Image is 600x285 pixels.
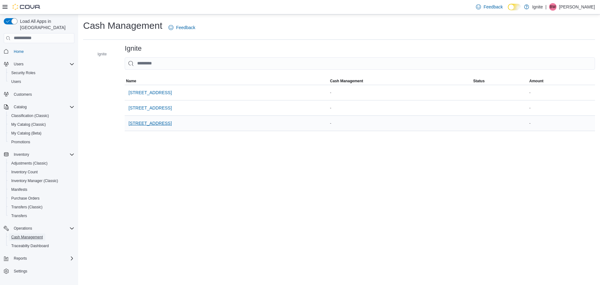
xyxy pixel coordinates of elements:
button: Reports [1,254,77,263]
button: Customers [1,90,77,99]
button: My Catalog (Classic) [6,120,77,129]
a: Traceabilty Dashboard [9,242,51,250]
span: Home [14,49,24,54]
a: Classification (Classic) [9,112,52,120]
a: Feedback [166,21,197,34]
span: Cash Management [9,233,74,241]
span: Promotions [11,140,30,145]
span: Reports [14,256,27,261]
button: Name [125,77,329,85]
span: Customers [11,90,74,98]
button: Amount [528,77,595,85]
span: Manifests [11,187,27,192]
span: My Catalog (Beta) [11,131,42,136]
span: Load All Apps in [GEOGRAPHIC_DATA] [17,18,74,31]
a: Security Roles [9,69,38,77]
a: Customers [11,91,34,98]
button: Users [1,60,77,69]
a: Purchase Orders [9,195,42,202]
a: Feedback [473,1,505,13]
span: Manifests [9,186,74,193]
button: Traceabilty Dashboard [6,242,77,250]
input: This is a search bar. As you type, the results lower in the page will automatically filter. [125,57,595,70]
button: Inventory Count [6,168,77,176]
button: Cash Management [329,77,472,85]
span: Reports [11,255,74,262]
button: Settings [1,267,77,276]
button: My Catalog (Beta) [6,129,77,138]
button: Catalog [11,103,29,111]
button: Cash Management [6,233,77,242]
span: Purchase Orders [9,195,74,202]
button: Users [6,77,77,86]
span: Feedback [176,24,195,31]
button: Adjustments (Classic) [6,159,77,168]
span: Security Roles [9,69,74,77]
button: Status [472,77,528,85]
span: [STREET_ADDRESS] [128,120,172,126]
button: Operations [1,224,77,233]
span: Amount [529,79,543,84]
span: Cash Management [11,235,43,240]
span: Transfers (Classic) [9,203,74,211]
span: Home [11,48,74,55]
a: Manifests [9,186,30,193]
button: Manifests [6,185,77,194]
span: Traceabilty Dashboard [9,242,74,250]
span: Ignite [97,52,107,57]
span: Transfers [11,213,27,218]
button: Promotions [6,138,77,146]
span: Operations [11,225,74,232]
span: Name [126,79,136,84]
span: Catalog [11,103,74,111]
button: Users [11,60,26,68]
h1: Cash Management [83,19,162,32]
span: Operations [14,226,32,231]
span: Feedback [483,4,502,10]
button: Inventory [11,151,32,158]
button: [STREET_ADDRESS] [126,102,174,114]
a: Transfers (Classic) [9,203,45,211]
span: Users [11,60,74,68]
a: Promotions [9,138,33,146]
button: Security Roles [6,69,77,77]
a: Inventory Manager (Classic) [9,177,61,185]
a: Settings [11,267,30,275]
button: Reports [11,255,29,262]
p: Ignite [532,3,543,11]
span: Customers [14,92,32,97]
div: Betty Wilson [549,3,557,11]
span: Inventory Count [11,170,38,175]
a: Home [11,48,26,55]
span: Purchase Orders [11,196,40,201]
a: My Catalog (Beta) [9,130,44,137]
span: My Catalog (Beta) [9,130,74,137]
span: Transfers (Classic) [11,205,42,210]
span: Adjustments (Classic) [11,161,47,166]
span: [STREET_ADDRESS] [128,105,172,111]
span: Adjustments (Classic) [9,160,74,167]
div: - [528,89,595,96]
span: Promotions [9,138,74,146]
span: Users [11,79,21,84]
button: Purchase Orders [6,194,77,203]
span: Inventory Manager (Classic) [11,178,58,183]
button: Home [1,47,77,56]
span: Inventory Manager (Classic) [9,177,74,185]
input: Dark Mode [508,4,521,10]
div: - [528,104,595,112]
span: Catalog [14,104,27,109]
span: BW [550,3,556,11]
button: Catalog [1,103,77,111]
span: Inventory [14,152,29,157]
span: Security Roles [11,70,35,75]
span: Status [473,79,485,84]
span: Transfers [9,212,74,220]
p: [PERSON_NAME] [559,3,595,11]
span: Classification (Classic) [9,112,74,120]
span: Users [14,62,23,67]
div: - [528,120,595,127]
button: Classification (Classic) [6,111,77,120]
div: - [329,120,472,127]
